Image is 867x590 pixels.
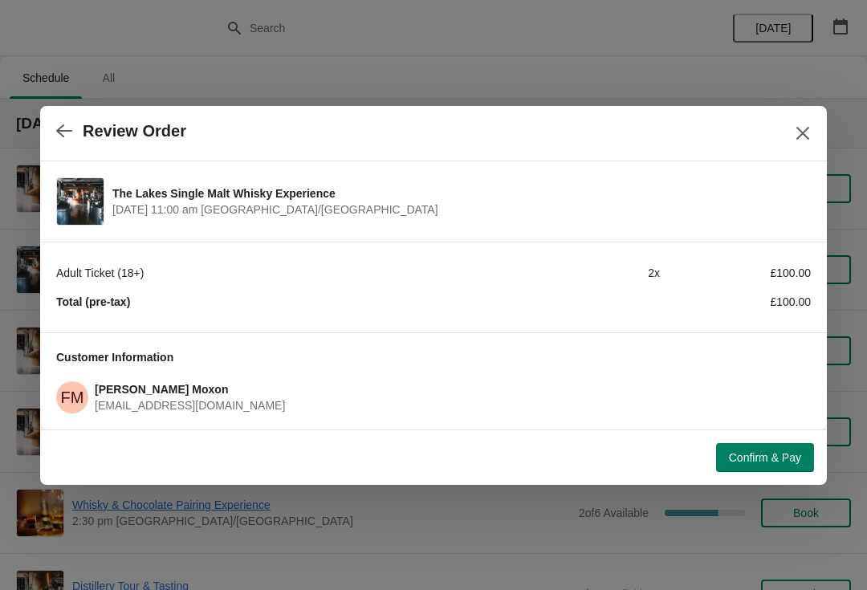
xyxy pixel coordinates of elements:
text: FM [61,389,84,406]
span: [EMAIL_ADDRESS][DOMAIN_NAME] [95,399,285,412]
strong: Total (pre-tax) [56,295,130,308]
div: 2 x [509,265,660,281]
div: Adult Ticket (18+) [56,265,509,281]
img: The Lakes Single Malt Whisky Experience | | October 19 | 11:00 am Europe/London [57,178,104,225]
h2: Review Order [83,122,186,140]
div: £100.00 [660,294,811,310]
button: Close [788,119,817,148]
div: £100.00 [660,265,811,281]
span: Francis [56,381,88,413]
span: Customer Information [56,351,173,364]
span: Confirm & Pay [729,451,801,464]
span: [DATE] 11:00 am [GEOGRAPHIC_DATA]/[GEOGRAPHIC_DATA] [112,201,803,218]
span: The Lakes Single Malt Whisky Experience [112,185,803,201]
span: [PERSON_NAME] Moxon [95,383,228,396]
button: Confirm & Pay [716,443,814,472]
